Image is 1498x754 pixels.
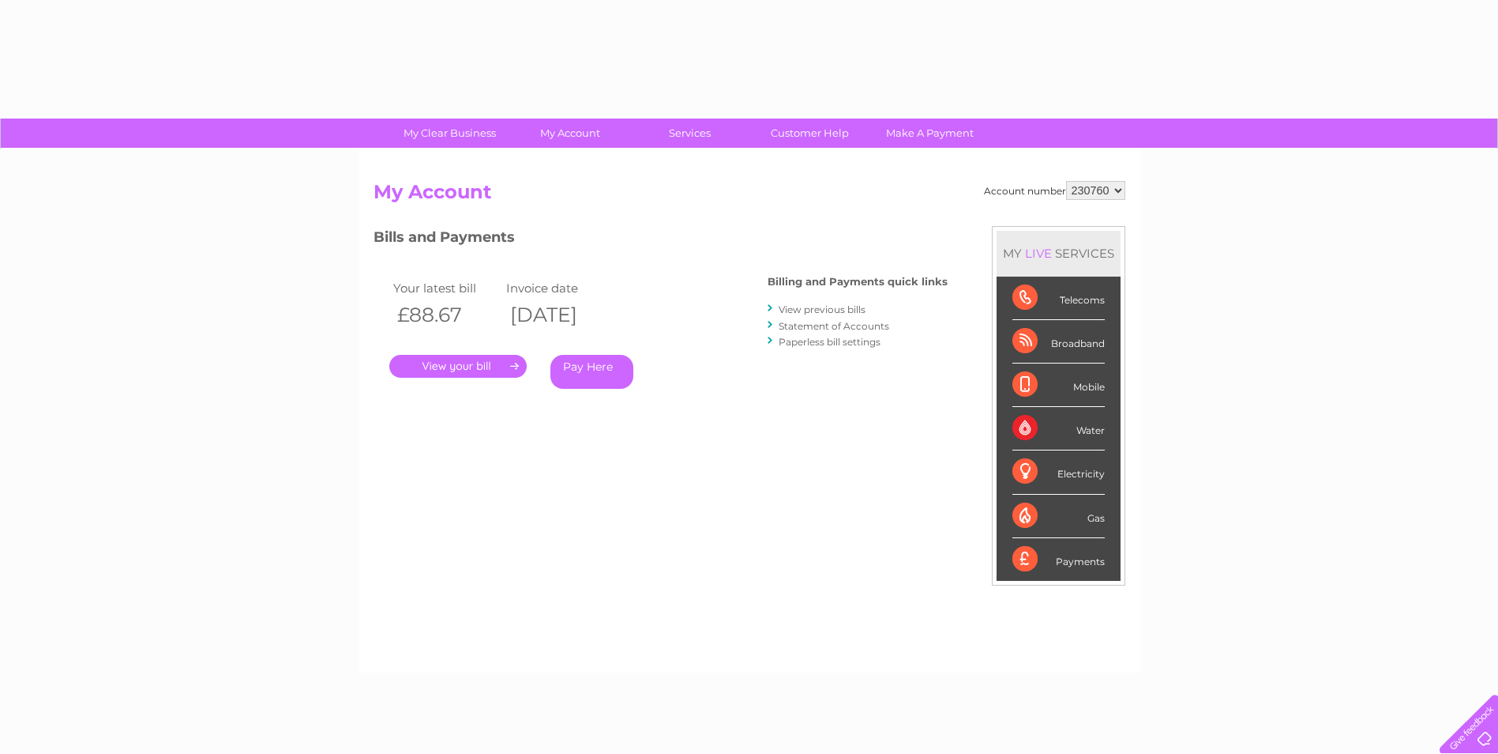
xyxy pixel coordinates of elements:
a: Customer Help [745,119,875,148]
div: MY SERVICES [997,231,1121,276]
div: Broadband [1012,320,1105,364]
h2: My Account [374,181,1125,211]
div: Gas [1012,495,1105,538]
a: Statement of Accounts [779,320,889,332]
div: LIVE [1022,246,1055,261]
a: Pay Here [550,355,633,389]
a: View previous bills [779,303,865,315]
a: Services [625,119,755,148]
th: £88.67 [389,299,503,331]
td: Invoice date [502,277,616,299]
h4: Billing and Payments quick links [768,276,948,288]
a: . [389,355,527,378]
a: Make A Payment [865,119,995,148]
div: Electricity [1012,451,1105,494]
div: Mobile [1012,364,1105,407]
td: Your latest bill [389,277,503,299]
div: Water [1012,407,1105,451]
div: Telecoms [1012,277,1105,320]
div: Payments [1012,538,1105,581]
th: [DATE] [502,299,616,331]
a: Paperless bill settings [779,336,880,348]
div: Account number [984,181,1125,200]
a: My Clear Business [385,119,515,148]
a: My Account [505,119,635,148]
h3: Bills and Payments [374,226,948,254]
